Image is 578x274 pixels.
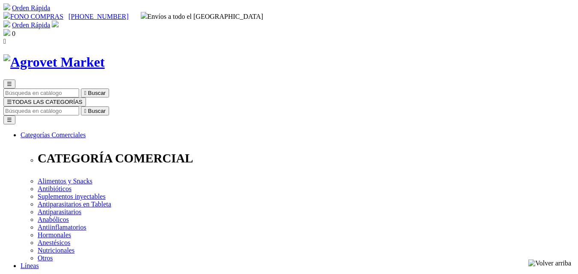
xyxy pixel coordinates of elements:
[52,21,59,29] a: Acceda a su cuenta de cliente
[7,81,12,87] span: ☰
[84,108,86,114] i: 
[528,259,571,267] img: Volver arriba
[3,38,6,45] i: 
[3,97,86,106] button: ☰TODAS LAS CATEGORÍAS
[38,185,71,192] a: Antibióticos
[38,239,70,246] a: Anestésicos
[12,30,15,37] span: 0
[38,254,53,262] a: Otros
[38,247,74,254] a: Nutricionales
[3,88,79,97] input: Buscar
[38,200,111,208] a: Antiparasitarios en Tableta
[3,106,79,115] input: Buscar
[21,262,39,269] a: Líneas
[68,13,128,20] a: [PHONE_NUMBER]
[52,21,59,27] img: user.svg
[3,13,63,20] a: FONO COMPRAS
[88,90,106,96] span: Buscar
[12,4,50,12] a: Orden Rápida
[38,216,69,223] a: Anabólicos
[81,88,109,97] button:  Buscar
[3,3,10,10] img: shopping-cart.svg
[141,13,264,20] span: Envíos a todo el [GEOGRAPHIC_DATA]
[3,54,105,70] img: Agrovet Market
[38,151,575,165] p: CATEGORÍA COMERCIAL
[84,90,86,96] i: 
[38,231,71,239] a: Hormonales
[141,12,148,19] img: delivery-truck.svg
[3,12,10,19] img: phone.svg
[3,115,15,124] button: ☰
[21,131,86,138] a: Categorías Comerciales
[3,80,15,88] button: ☰
[81,106,109,115] button:  Buscar
[38,177,92,185] a: Alimentos y Snacks
[88,108,106,114] span: Buscar
[38,208,81,215] a: Antiparasitarios
[3,29,10,36] img: shopping-bag.svg
[7,99,12,105] span: ☰
[38,224,86,231] a: Antiinflamatorios
[3,21,10,27] img: shopping-cart.svg
[38,193,106,200] a: Suplementos inyectables
[12,21,50,29] a: Orden Rápida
